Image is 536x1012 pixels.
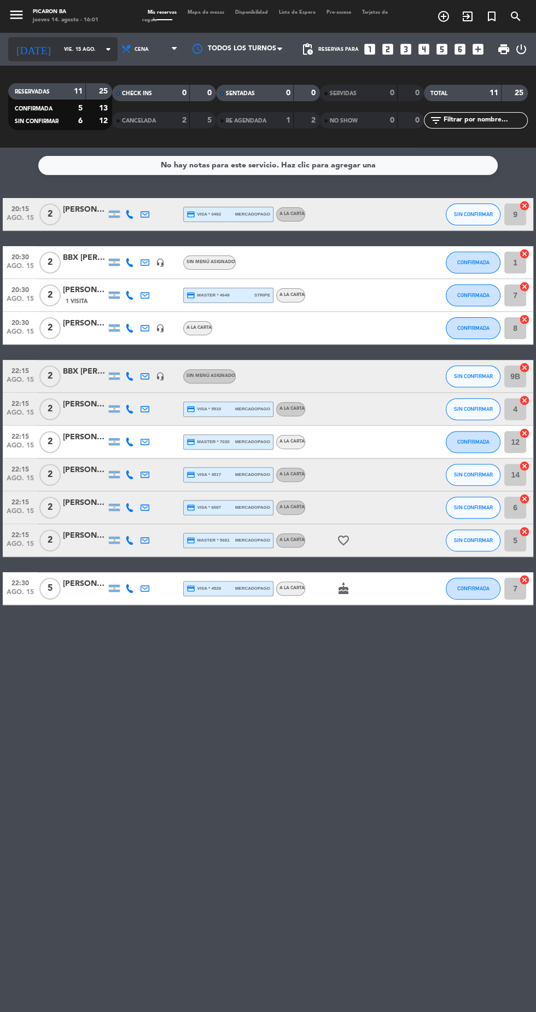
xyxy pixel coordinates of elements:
span: 22:15 [7,495,34,508]
span: ago. 15 [7,376,34,389]
i: headset_mic [156,372,165,381]
span: ago. 15 [7,589,34,601]
div: LOG OUT [515,33,528,66]
span: 22:15 [7,462,34,475]
span: mercadopago [235,211,270,218]
i: looks_5 [435,42,449,56]
i: [DATE] [8,38,59,60]
i: headset_mic [156,324,165,333]
span: 22:15 [7,397,34,409]
span: CONFIRMADA [457,585,490,591]
button: SIN CONFIRMAR [446,464,500,486]
i: cake [337,582,350,595]
i: add_circle_outline [437,10,450,23]
span: A LA CARTA [279,439,305,444]
button: menu [8,7,25,26]
i: cancel [519,200,530,211]
span: 22:15 [7,364,34,376]
i: cancel [519,428,530,439]
span: visa * 5510 [187,405,221,414]
span: ago. 15 [7,263,34,275]
span: A LA CARTA [279,586,305,590]
strong: 0 [415,117,422,124]
i: cancel [519,362,530,373]
span: Lista de Espera [273,10,321,15]
div: [PERSON_NAME] [63,578,107,590]
span: 5 [39,578,61,600]
span: CONFIRMADA [457,259,490,265]
i: cancel [519,493,530,504]
span: CANCELADA [122,118,156,124]
i: credit_card [187,503,195,512]
i: credit_card [187,405,195,414]
i: menu [8,7,25,23]
span: ago. 15 [7,540,34,553]
span: ago. 15 [7,508,34,520]
strong: 11 [74,88,83,95]
span: pending_actions [301,43,314,56]
strong: 0 [415,89,422,97]
span: ago. 15 [7,409,34,422]
span: Mapa de mesas [182,10,230,15]
span: SIN CONFIRMAR [454,373,493,379]
div: [PERSON_NAME] [63,284,107,296]
span: master * 5681 [187,536,230,545]
i: looks_one [363,42,377,56]
button: SIN CONFIRMAR [446,365,500,387]
div: Picaron BA [33,8,98,16]
strong: 5 [78,104,83,112]
button: SIN CONFIRMAR [446,497,500,519]
span: ago. 15 [7,295,34,308]
span: 20:30 [7,283,34,295]
span: A LA CARTA [187,325,212,330]
strong: 2 [311,117,318,124]
span: 2 [39,317,61,339]
span: 2 [39,431,61,453]
span: stripe [254,292,270,299]
i: filter_list [429,114,442,127]
span: mercadopago [235,471,270,478]
span: 22:15 [7,429,34,442]
span: 20:30 [7,316,34,328]
span: Disponibilidad [230,10,273,15]
i: credit_card [187,470,195,479]
i: turned_in_not [485,10,498,23]
span: SIN CONFIRMAR [15,119,59,124]
span: 2 [39,398,61,420]
button: CONFIRMADA [446,431,500,453]
span: Mis reservas [142,10,182,15]
span: mercadopago [235,504,270,511]
div: No hay notas para este servicio. Haz clic para agregar una [161,159,376,172]
strong: 0 [286,89,290,97]
i: cancel [519,526,530,537]
div: [PERSON_NAME] [63,398,107,411]
i: credit_card [187,536,195,545]
span: SIN CONFIRMAR [454,211,493,217]
i: credit_card [187,210,195,219]
span: visa * 4517 [187,470,221,479]
span: CONFIRMADA [457,292,490,298]
button: CONFIRMADA [446,317,500,339]
button: CONFIRMADA [446,284,500,306]
span: SIN CONFIRMAR [454,406,493,412]
button: CONFIRMADA [446,578,500,600]
strong: 11 [490,89,498,97]
span: mercadopago [235,405,270,412]
button: CONFIRMADA [446,252,500,274]
i: cancel [519,574,530,585]
strong: 2 [182,117,187,124]
i: cancel [519,314,530,325]
span: CONFIRMADA [457,325,490,331]
span: A LA CARTA [279,538,305,542]
span: 22:30 [7,576,34,589]
span: 2 [39,203,61,225]
span: 1 Visita [66,297,88,306]
span: Pre-acceso [321,10,357,15]
i: headset_mic [156,258,165,267]
span: visa * 6087 [187,503,221,512]
span: CONFIRMADA [15,106,53,112]
span: A LA CARTA [279,212,305,216]
span: ago. 15 [7,328,34,341]
span: A LA CARTA [279,505,305,509]
span: A LA CARTA [279,472,305,476]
